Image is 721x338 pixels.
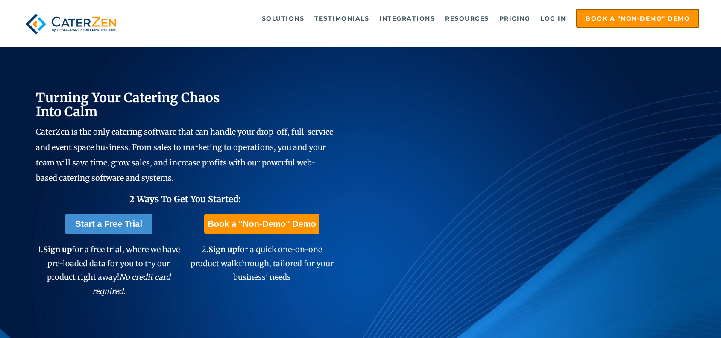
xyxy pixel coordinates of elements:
[138,9,700,28] div: Navigation Menu
[204,214,319,234] a: Book a "Non-Demo" Demo
[375,10,439,27] a: Integrations
[36,89,220,120] span: Turning Your Catering Chaos Into Calm
[129,194,241,204] span: 2 Ways To Get You Started:
[208,244,237,254] span: Sign up
[65,214,152,234] a: Start a Free Trial
[495,10,535,27] a: Pricing
[36,127,333,183] span: CaterZen is the only catering software that can handle your drop-off, full-service and event spac...
[191,244,334,282] span: 2. for a quick one-on-one product walkthrough, tailored for your business' needs
[310,10,373,27] a: Testimonials
[576,9,699,28] a: Book a "Non-Demo" Demo
[441,10,493,27] a: Resources
[536,10,570,27] a: Log in
[38,244,180,296] span: 1. for a free trial, where we have pre-loaded data for you to try our product right away!
[258,10,309,27] a: Solutions
[22,9,120,39] img: caterzen
[43,244,72,254] span: Sign up
[92,272,171,296] em: No credit card required.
